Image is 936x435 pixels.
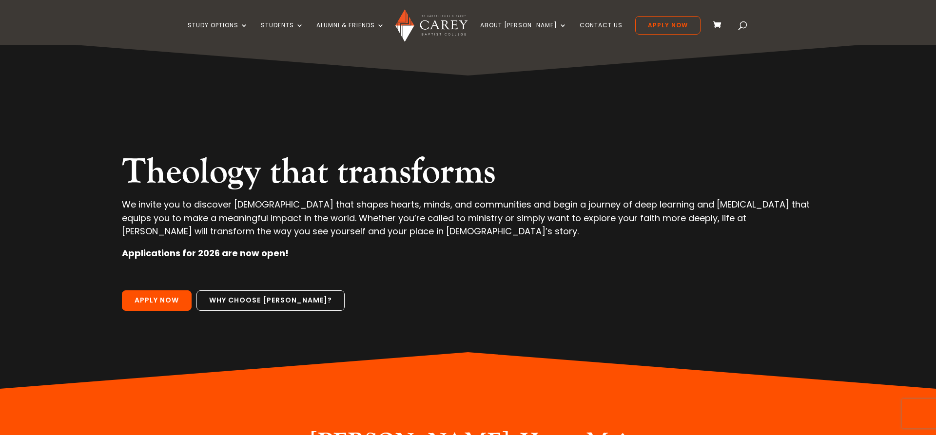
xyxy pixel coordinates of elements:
[395,9,467,42] img: Carey Baptist College
[196,290,345,311] a: Why choose [PERSON_NAME]?
[316,22,385,45] a: Alumni & Friends
[261,22,304,45] a: Students
[122,290,192,311] a: Apply Now
[188,22,248,45] a: Study Options
[480,22,567,45] a: About [PERSON_NAME]
[122,198,814,246] p: We invite you to discover [DEMOGRAPHIC_DATA] that shapes hearts, minds, and communities and begin...
[122,151,814,198] h2: Theology that transforms
[635,16,701,35] a: Apply Now
[122,247,289,259] strong: Applications for 2026 are now open!
[580,22,623,45] a: Contact Us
